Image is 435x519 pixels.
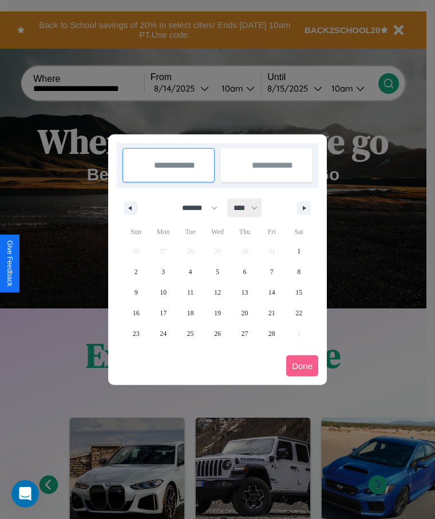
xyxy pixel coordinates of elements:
span: 2 [135,262,138,282]
button: 28 [258,323,285,344]
span: 19 [214,303,221,323]
span: 6 [243,262,246,282]
button: 3 [149,262,176,282]
span: Wed [204,223,231,241]
button: 7 [258,262,285,282]
span: 7 [270,262,274,282]
span: 9 [135,282,138,303]
button: 8 [286,262,313,282]
span: 4 [189,262,192,282]
button: 13 [231,282,258,303]
span: 12 [214,282,221,303]
span: 5 [216,262,219,282]
span: 16 [133,303,140,323]
span: 27 [241,323,248,344]
button: 6 [231,262,258,282]
span: 18 [187,303,194,323]
button: 22 [286,303,313,323]
button: 27 [231,323,258,344]
div: Give Feedback [6,240,14,287]
button: 25 [177,323,204,344]
span: Sun [122,223,149,241]
button: 14 [258,282,285,303]
span: 10 [160,282,167,303]
button: 4 [177,262,204,282]
button: 15 [286,282,313,303]
button: 21 [258,303,285,323]
span: Thu [231,223,258,241]
button: 5 [204,262,231,282]
span: 3 [161,262,165,282]
button: 26 [204,323,231,344]
button: 11 [177,282,204,303]
span: 11 [187,282,194,303]
button: 12 [204,282,231,303]
span: 1 [297,241,300,262]
span: 13 [241,282,248,303]
span: Mon [149,223,176,241]
span: Tue [177,223,204,241]
span: 20 [241,303,248,323]
span: 22 [295,303,302,323]
button: Done [286,355,318,377]
button: 16 [122,303,149,323]
button: 18 [177,303,204,323]
button: 1 [286,241,313,262]
span: 14 [268,282,275,303]
span: 21 [268,303,275,323]
span: 28 [268,323,275,344]
button: 20 [231,303,258,323]
span: 8 [297,262,300,282]
button: 19 [204,303,231,323]
span: 26 [214,323,221,344]
button: 17 [149,303,176,323]
button: 2 [122,262,149,282]
button: 23 [122,323,149,344]
span: 25 [187,323,194,344]
span: Sat [286,223,313,241]
span: 15 [295,282,302,303]
iframe: Intercom live chat [11,480,39,508]
button: 10 [149,282,176,303]
span: 23 [133,323,140,344]
span: 24 [160,323,167,344]
button: 24 [149,323,176,344]
button: 9 [122,282,149,303]
span: 17 [160,303,167,323]
span: Fri [258,223,285,241]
